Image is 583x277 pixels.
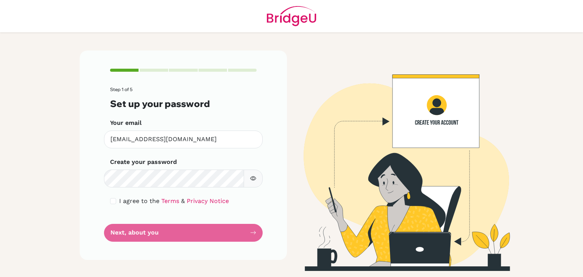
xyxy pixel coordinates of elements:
[161,197,179,205] a: Terms
[119,197,159,205] span: I agree to the
[187,197,229,205] a: Privacy Notice
[110,118,142,127] label: Your email
[110,157,177,167] label: Create your password
[104,131,263,148] input: Insert your email*
[181,197,185,205] span: &
[110,87,132,92] span: Step 1 of 5
[110,98,257,109] h3: Set up your password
